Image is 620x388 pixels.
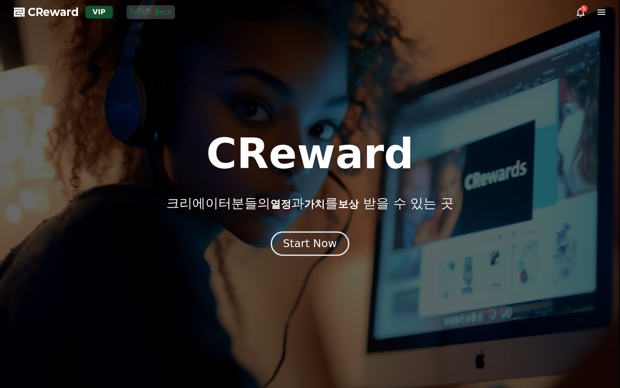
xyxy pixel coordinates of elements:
span: 보상 [338,198,359,210]
p: 크리에이터분들의 과 를 받을 수 있는 곳 [166,196,453,211]
button: Switch Back [127,5,175,19]
div: 5 [581,5,588,12]
span: 열정 [270,198,291,210]
a: CReward [14,5,79,19]
button: Start Now [271,231,349,256]
a: 5 [575,7,586,17]
a: Start Now [273,241,347,249]
div: VIP [86,6,113,18]
span: 가치 [304,198,325,210]
h1: CReward [206,133,414,175]
div: Start Now [283,236,337,251]
span: CReward [28,5,79,19]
